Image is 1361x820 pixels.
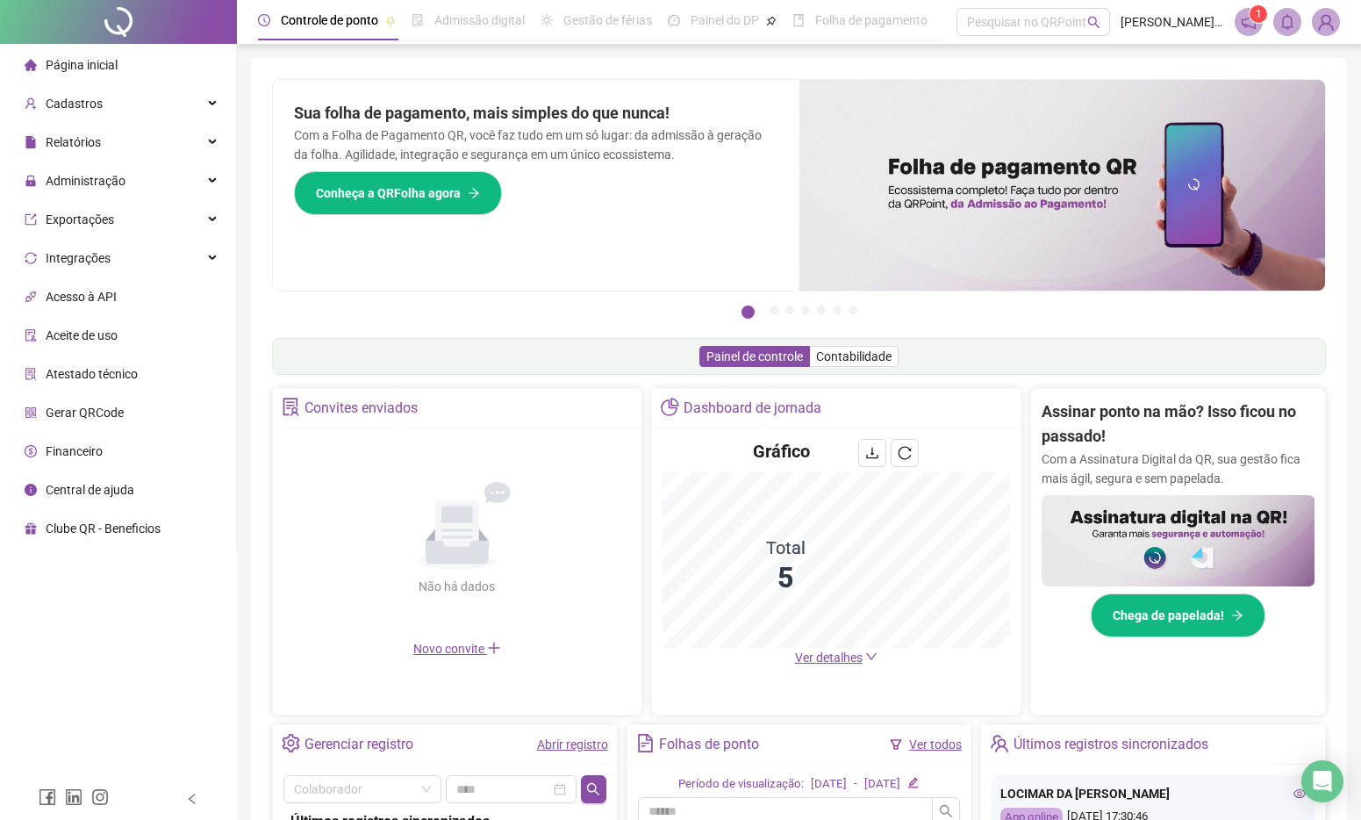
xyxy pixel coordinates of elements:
[684,393,821,423] div: Dashboard de jornada
[678,775,804,794] div: Período de visualização:
[939,804,953,818] span: search
[25,136,37,148] span: file
[799,80,1326,291] img: banner%2F8d14a306-6205-4263-8e5b-06e9a85ad873.png
[854,775,857,794] div: -
[46,521,161,536] span: Clube QR - Beneficios
[25,291,37,303] span: api
[691,13,759,27] span: Painel do DP
[1087,16,1100,29] span: search
[294,101,778,126] h2: Sua folha de pagamento, mais simples do que nunca!
[258,14,270,26] span: clock-circle
[46,367,138,381] span: Atestado técnico
[586,782,600,796] span: search
[487,641,501,655] span: plus
[1256,8,1262,20] span: 1
[636,734,655,752] span: file-text
[753,439,810,464] h4: Gráfico
[541,14,553,26] span: sun
[46,444,103,458] span: Financeiro
[770,306,778,314] button: 2
[281,13,378,27] span: Controle de ponto
[316,183,461,203] span: Conheça a QRFolha agora
[811,775,847,794] div: [DATE]
[46,483,134,497] span: Central de ajuda
[25,368,37,380] span: solution
[864,775,900,794] div: [DATE]
[25,445,37,457] span: dollar
[46,290,117,304] span: Acesso à API
[25,97,37,110] span: user-add
[990,734,1008,752] span: team
[1042,399,1315,450] h2: Assinar ponto na mão? Isso ficou no passado!
[25,252,37,264] span: sync
[1301,760,1343,802] div: Open Intercom Messenger
[1000,784,1306,803] div: LOCIMAR DA [PERSON_NAME]
[282,398,300,416] span: solution
[741,306,755,319] button: 1
[1091,593,1265,637] button: Chega de papelada!
[91,788,109,806] span: instagram
[25,175,37,187] span: lock
[1042,495,1315,586] img: banner%2F02c71560-61a6-44d4-94b9-c8ab97240462.png
[865,446,879,460] span: download
[785,306,794,314] button: 3
[304,730,413,759] div: Gerenciar registro
[766,16,777,26] span: pushpin
[537,737,608,752] a: Abrir registro
[434,13,525,27] span: Admissão digital
[706,349,803,363] span: Painel de controle
[46,58,118,72] span: Página inicial
[833,306,842,314] button: 6
[46,251,111,265] span: Integrações
[376,577,538,596] div: Não há dados
[1121,12,1224,32] span: [PERSON_NAME] - MINIMIX
[25,59,37,71] span: home
[46,174,125,188] span: Administração
[890,738,902,751] span: filter
[385,16,396,26] span: pushpin
[412,14,424,26] span: file-done
[46,406,124,420] span: Gerar QRCode
[817,306,826,314] button: 5
[46,135,101,149] span: Relatórios
[294,126,778,164] p: Com a Folha de Pagamento QR, você faz tudo em um só lugar: da admissão à geração da folha. Agilid...
[1241,14,1257,30] span: notification
[282,734,300,752] span: setting
[661,398,679,416] span: pie-chart
[25,213,37,226] span: export
[1231,609,1243,622] span: arrow-right
[668,14,680,26] span: dashboard
[1313,9,1339,35] img: 94444
[816,349,892,363] span: Contabilidade
[294,171,502,215] button: Conheça a QRFolha agora
[39,788,56,806] span: facebook
[304,393,418,423] div: Convites enviados
[659,730,759,759] div: Folhas de ponto
[795,651,863,665] span: Ver detalhes
[849,306,857,314] button: 7
[563,13,652,27] span: Gestão de férias
[898,446,912,460] span: reload
[1113,606,1224,625] span: Chega de papelada!
[46,328,118,342] span: Aceite de uso
[865,651,877,663] span: down
[1279,14,1295,30] span: bell
[25,522,37,535] span: gift
[186,793,198,805] span: left
[1293,788,1306,800] span: eye
[25,329,37,342] span: audit
[1250,5,1267,23] sup: 1
[25,406,37,419] span: qrcode
[792,14,805,26] span: book
[907,777,919,788] span: edit
[1014,730,1208,759] div: Últimos registros sincronizados
[795,651,877,665] a: Ver detalhes down
[413,642,501,656] span: Novo convite
[909,737,962,752] a: Ver todos
[1042,450,1315,488] p: Com a Assinatura Digital da QR, sua gestão fica mais ágil, segura e sem papelada.
[468,187,480,199] span: arrow-right
[815,13,928,27] span: Folha de pagamento
[801,306,810,314] button: 4
[46,212,114,227] span: Exportações
[25,484,37,496] span: info-circle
